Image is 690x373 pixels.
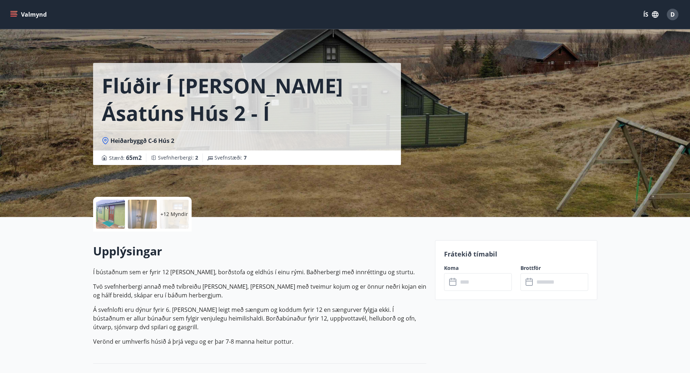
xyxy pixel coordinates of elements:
span: 7 [244,154,247,161]
p: Á svefnlofti eru dýnur fyrir 6. [PERSON_NAME] leigt með sængum og koddum fyrir 12 en sængurver fy... [93,305,426,331]
label: Koma [444,264,512,272]
p: Verönd er umhverfis húsið á þrjá vegu og er þar 7-8 manna heitur pottur. [93,337,426,346]
button: ÍS [639,8,662,21]
button: D [664,6,681,23]
p: Í bústaðnum sem er fyrir 12 [PERSON_NAME], borðstofa og eldhús í einu rými. Baðherbergi með innré... [93,268,426,276]
p: Frátekið tímabil [444,249,588,259]
button: menu [9,8,50,21]
h2: Upplýsingar [93,243,426,259]
p: Tvö svefnherbergi annað með tvíbreiðu [PERSON_NAME], [PERSON_NAME] með tveimur kojum og er önnur ... [93,282,426,300]
span: D [670,10,675,18]
p: +12 Myndir [160,211,188,218]
span: Svefnherbergi : [158,154,198,161]
h1: Flúðir í [PERSON_NAME] Ásatúns hús 2 - í [GEOGRAPHIC_DATA] E [102,72,392,127]
span: Heiðarbyggð C-6 Hús 2 [110,137,174,145]
span: 65 m2 [126,154,142,162]
span: Svefnstæði : [214,154,247,161]
span: 2 [195,154,198,161]
label: Brottför [520,264,588,272]
span: Stærð : [109,153,142,162]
